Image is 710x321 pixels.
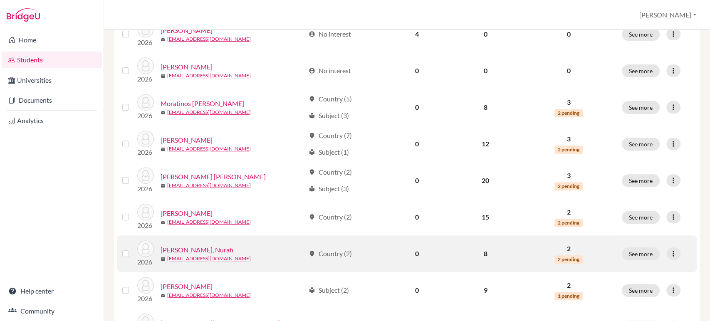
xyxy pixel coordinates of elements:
[309,169,315,175] span: location_on
[309,131,352,141] div: Country (7)
[450,89,520,126] td: 8
[161,135,213,145] a: [PERSON_NAME]
[525,97,612,107] p: 3
[383,52,450,89] td: 0
[2,52,102,68] a: Students
[309,132,315,139] span: location_on
[137,74,154,84] p: 2026
[383,126,450,162] td: 0
[309,96,315,102] span: location_on
[309,94,352,104] div: Country (5)
[309,66,351,76] div: No interest
[167,35,251,43] a: [EMAIL_ADDRESS][DOMAIN_NAME]
[622,174,660,187] button: See more
[309,29,351,39] div: No interest
[161,281,213,291] a: [PERSON_NAME]
[137,184,154,194] p: 2026
[450,272,520,309] td: 9
[554,255,583,264] span: 2 pending
[383,16,450,52] td: 4
[309,184,349,194] div: Subject (3)
[309,285,349,295] div: Subject (2)
[2,92,102,109] a: Documents
[2,303,102,319] a: Community
[137,147,154,157] p: 2026
[309,212,352,222] div: Country (2)
[450,199,520,235] td: 15
[309,31,315,37] span: account_circle
[636,7,700,23] button: [PERSON_NAME]
[2,112,102,129] a: Analytics
[450,16,520,52] td: 0
[137,131,154,147] img: Moret, Kirill
[525,66,612,76] p: 0
[450,126,520,162] td: 12
[161,110,166,115] span: mail
[622,101,660,114] button: See more
[309,167,352,177] div: Country (2)
[2,72,102,89] a: Universities
[7,8,40,22] img: Bridge-U
[137,240,154,257] img: Noeman, Nurah
[309,287,315,294] span: local_library
[137,57,154,74] img: Manvell, Lily
[167,291,251,299] a: [EMAIL_ADDRESS][DOMAIN_NAME]
[137,277,154,294] img: Podoreski, Sara
[161,37,166,42] span: mail
[554,146,583,154] span: 2 pending
[167,145,251,153] a: [EMAIL_ADDRESS][DOMAIN_NAME]
[450,52,520,89] td: 0
[309,250,315,257] span: location_on
[167,218,251,226] a: [EMAIL_ADDRESS][DOMAIN_NAME]
[2,32,102,48] a: Home
[383,235,450,272] td: 0
[167,109,251,116] a: [EMAIL_ADDRESS][DOMAIN_NAME]
[622,138,660,151] button: See more
[525,207,612,217] p: 2
[554,109,583,117] span: 2 pending
[525,244,612,254] p: 2
[309,111,349,121] div: Subject (3)
[161,183,166,188] span: mail
[137,37,154,47] p: 2026
[161,257,166,262] span: mail
[554,219,583,227] span: 2 pending
[161,74,166,79] span: mail
[161,245,233,255] a: [PERSON_NAME], Nurah
[137,111,154,121] p: 2026
[309,214,315,220] span: location_on
[525,280,612,290] p: 2
[554,182,583,190] span: 2 pending
[161,220,166,225] span: mail
[161,172,266,182] a: [PERSON_NAME] [PERSON_NAME]
[137,220,154,230] p: 2026
[167,255,251,262] a: [EMAIL_ADDRESS][DOMAIN_NAME]
[137,257,154,267] p: 2026
[309,185,315,192] span: local_library
[383,272,450,309] td: 0
[383,89,450,126] td: 0
[383,162,450,199] td: 0
[525,170,612,180] p: 3
[309,147,349,157] div: Subject (1)
[383,199,450,235] td: 0
[622,28,660,41] button: See more
[309,249,352,259] div: Country (2)
[137,294,154,304] p: 2026
[622,247,660,260] button: See more
[622,64,660,77] button: See more
[161,147,166,152] span: mail
[554,292,583,300] span: 1 pending
[525,29,612,39] p: 0
[161,25,213,35] a: [PERSON_NAME]
[622,211,660,224] button: See more
[309,112,315,119] span: local_library
[309,149,315,156] span: local_library
[161,99,244,109] a: Moratinos [PERSON_NAME]
[161,293,166,298] span: mail
[161,62,213,72] a: [PERSON_NAME]
[167,182,251,189] a: [EMAIL_ADDRESS][DOMAIN_NAME]
[450,162,520,199] td: 20
[622,284,660,297] button: See more
[137,94,154,111] img: Moratinos Drescher, Luca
